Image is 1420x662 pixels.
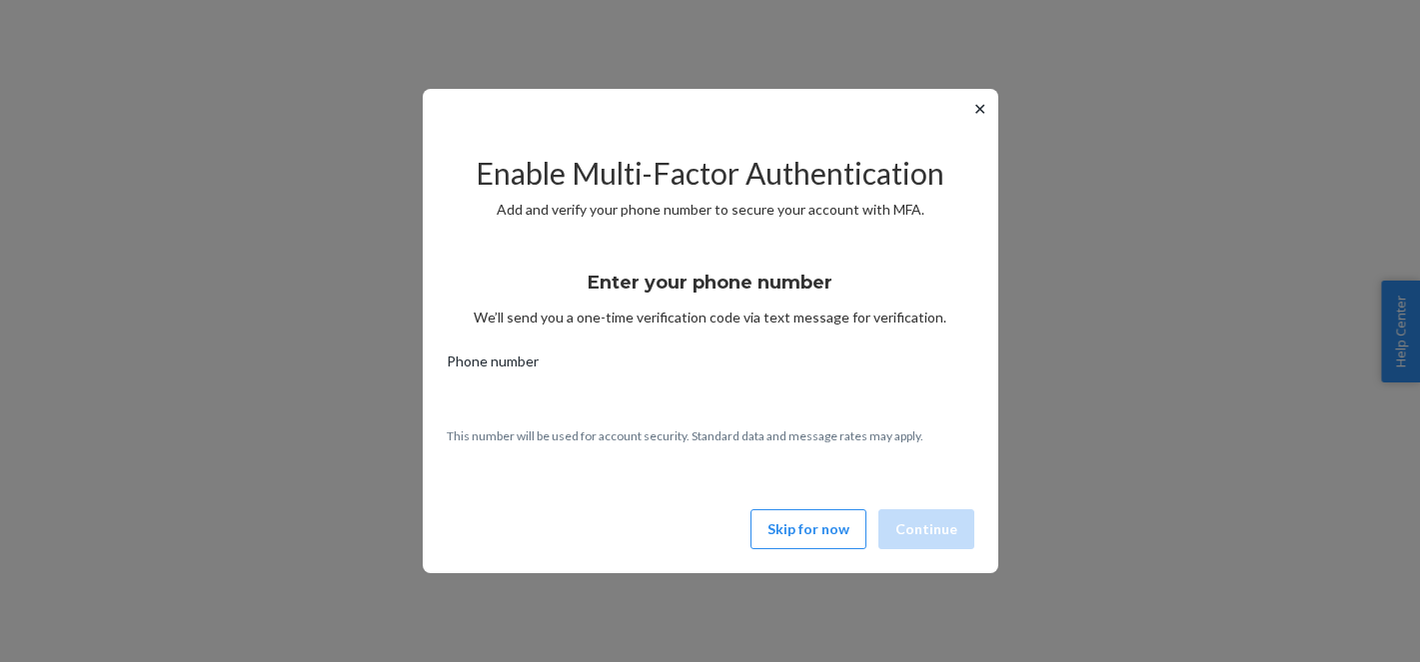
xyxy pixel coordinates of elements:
[447,200,974,220] p: Add and verify your phone number to secure your account with MFA.
[750,509,866,549] button: Skip for now
[447,254,974,328] div: We’ll send you a one-time verification code via text message for verification.
[447,427,974,444] p: This number will be used for account security. Standard data and message rates may apply.
[588,270,832,296] h3: Enter your phone number
[878,509,974,549] button: Continue
[447,157,974,190] h2: Enable Multi-Factor Authentication
[969,97,990,121] button: ✕
[447,351,539,379] span: Phone number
